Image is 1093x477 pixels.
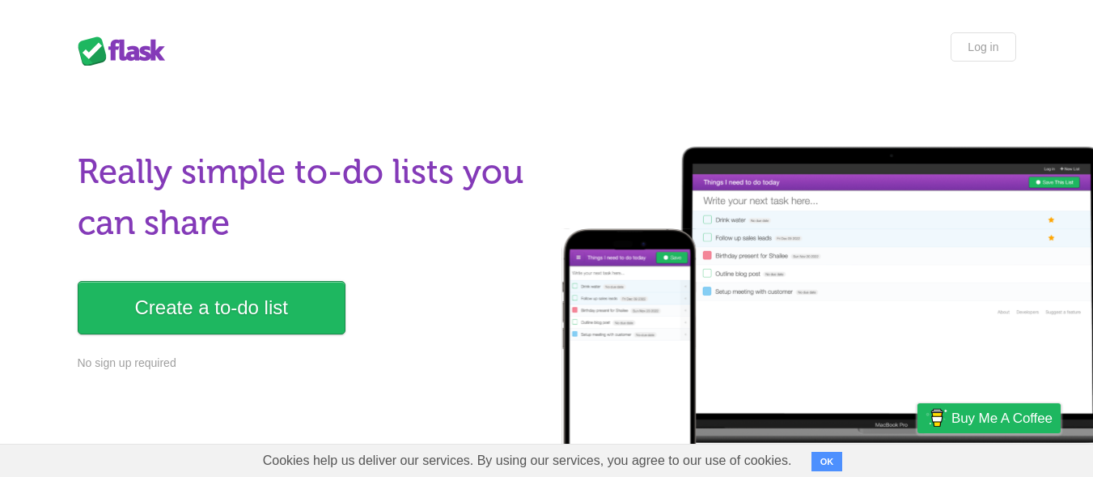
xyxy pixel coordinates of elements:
button: OK [811,452,843,471]
a: Log in [951,32,1015,62]
img: Buy me a coffee [926,404,947,432]
p: No sign up required [78,355,537,372]
div: Flask Lists [78,36,175,66]
span: Buy me a coffee [951,404,1053,432]
a: Buy me a coffee [917,403,1061,433]
span: Cookies help us deliver our services. By using our services, you agree to our use of cookies. [247,445,808,477]
a: Create a to-do list [78,281,345,334]
h1: Really simple to-do lists you can share [78,147,537,249]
